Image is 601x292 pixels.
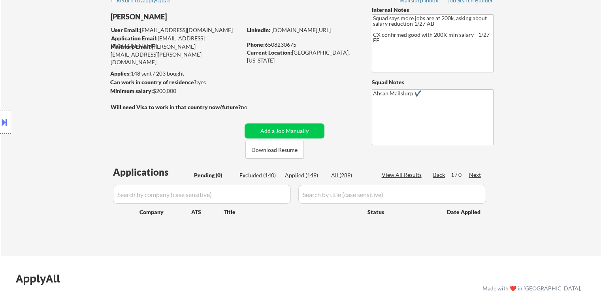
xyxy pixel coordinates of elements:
div: [PERSON_NAME] [111,12,273,22]
div: All (289) [331,171,371,179]
strong: Application Email: [111,35,158,42]
a: [DOMAIN_NAME][URL] [271,27,331,33]
div: ATS [191,208,224,216]
div: Pending (0) [194,171,234,179]
div: [PERSON_NAME][EMAIL_ADDRESS][PERSON_NAME][DOMAIN_NAME] [111,43,242,66]
div: Internal Notes [372,6,494,14]
div: Applied (149) [285,171,324,179]
div: no [241,103,264,111]
div: 1 / 0 [451,171,469,179]
strong: Current Location: [247,49,292,56]
strong: User Email: [111,27,140,33]
div: View All Results [382,171,424,179]
div: Status [367,205,435,219]
strong: Will need Visa to work in that country now/future?: [111,104,242,110]
button: Download Resume [245,141,304,159]
div: 6508230675 [247,41,359,49]
button: Add a Job Manually [245,123,324,138]
strong: Mailslurp Email: [111,43,152,50]
div: [EMAIL_ADDRESS][DOMAIN_NAME] [111,34,242,50]
div: $200,000 [110,87,242,95]
strong: Phone: [247,41,265,48]
div: Squad Notes [372,78,494,86]
div: Title [224,208,360,216]
strong: LinkedIn: [247,27,270,33]
div: [GEOGRAPHIC_DATA], [US_STATE] [247,49,359,64]
div: Applications [113,167,191,177]
input: Search by title (case sensitive) [298,185,486,204]
div: ApplyAll [16,272,69,285]
div: 148 sent / 203 bought [110,70,242,78]
input: Search by company (case sensitive) [113,185,291,204]
div: Excluded (140) [239,171,279,179]
div: Back [433,171,446,179]
strong: Can work in country of residence?: [110,79,198,85]
div: Next [469,171,482,179]
div: yes [110,78,239,86]
div: Date Applied [447,208,482,216]
div: [EMAIL_ADDRESS][DOMAIN_NAME] [111,26,242,34]
div: Company [139,208,191,216]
